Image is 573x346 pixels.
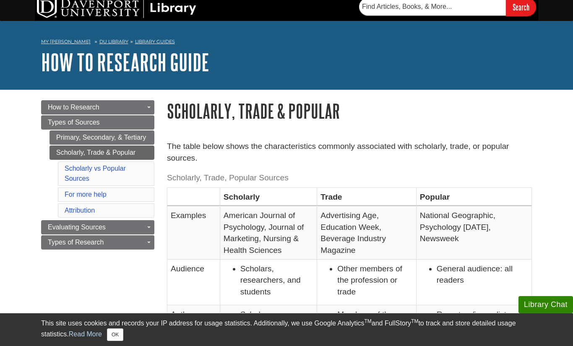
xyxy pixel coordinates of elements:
[437,263,528,286] li: General audience: all readers
[41,36,532,49] nav: breadcrumb
[411,318,418,324] sup: TM
[48,119,100,126] span: Types of Sources
[65,165,126,182] a: Scholarly vs Popular Sources
[337,263,412,297] li: Other members of the profession or trade
[437,309,528,343] li: Reporters/journalists, usually not experts on the subject
[65,191,107,198] a: For more help
[41,115,154,130] a: Types of Sources
[48,239,104,246] span: Types of Research
[49,146,154,160] a: Scholarly, Trade & Popular
[41,235,154,250] a: Types of Research
[135,39,175,44] a: Library Guides
[317,206,416,260] td: Advertising Age, Education Week, Beverage Industry Magazine
[220,206,317,260] td: American Journal of Psychology, Journal of Marketing, Nursing & Health Sciences
[65,207,95,214] a: Attribution
[167,206,220,260] td: Examples
[167,140,532,165] p: The table below shows the characteristics commonly associated with scholarly, trade, or popular s...
[240,263,314,297] li: Scholars, researchers, and students
[48,224,106,231] span: Evaluating Sources
[364,318,371,324] sup: TM
[99,39,128,44] a: DU Library
[416,206,531,260] td: National Geographic, Psychology [DATE], Newsweek
[41,100,154,250] div: Guide Page Menu
[416,187,531,206] th: Popular
[107,328,123,341] button: Close
[48,104,99,111] span: How to Research
[167,100,532,122] h1: Scholarly, Trade & Popular
[41,318,532,341] div: This site uses cookies and records your IP address for usage statistics. Additionally, we use Goo...
[518,296,573,313] button: Library Chat
[220,187,317,206] th: Scholarly
[317,187,416,206] th: Trade
[41,49,209,75] a: How to Research Guide
[41,220,154,234] a: Evaluating Sources
[69,330,102,338] a: Read More
[49,130,154,145] a: Primary, Secondary, & Tertiary
[167,260,220,305] td: Audience
[41,38,91,45] a: My [PERSON_NAME]
[167,169,532,187] caption: Scholarly, Trade, Popular Sources
[41,100,154,114] a: How to Research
